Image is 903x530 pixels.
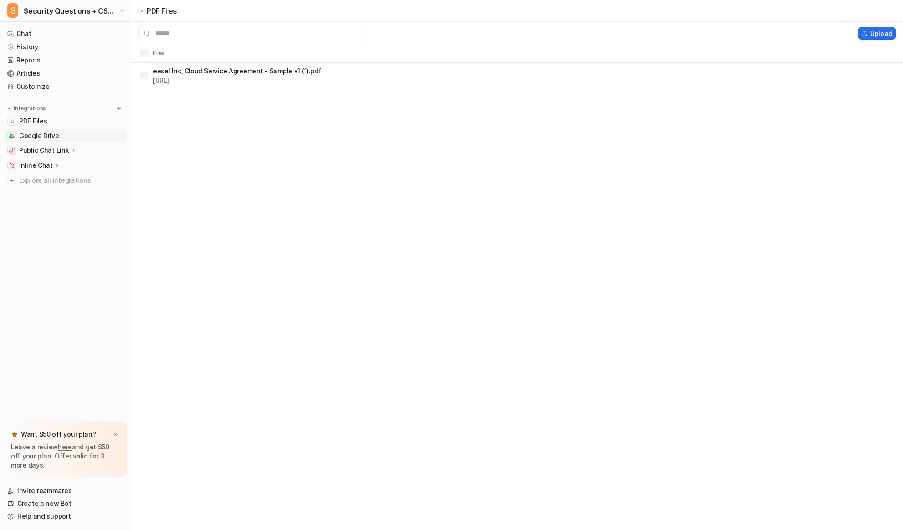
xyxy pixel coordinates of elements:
[5,105,12,112] img: expand menu
[147,6,176,15] p: PDF Files
[4,80,127,93] a: Customize
[153,77,169,84] a: [URL]
[4,54,127,67] a: Reports
[7,3,18,18] span: S
[4,104,49,113] button: Integrations
[7,176,16,185] img: explore all integrations
[116,105,122,112] img: menu_add.svg
[21,430,96,439] p: Want $50 off your plan?
[112,432,118,437] img: x
[19,131,59,140] span: Google Drive
[4,510,127,523] a: Help and support
[4,174,127,187] a: Explore all integrations
[4,497,127,510] a: Create a new Bot
[9,118,15,124] img: PDF Files
[11,431,18,438] img: star
[9,148,15,153] img: Public Chat Link
[4,67,127,80] a: Articles
[153,66,321,76] p: eesel Inc, Cloud Service Agreement - Sample v1 (1).pdf
[19,173,123,188] span: Explore all integrations
[4,484,127,497] a: Invite teammates
[4,115,127,128] a: PDF FilesPDF Files
[58,443,72,451] a: here
[9,163,15,168] img: Inline Chat
[11,443,120,470] p: Leave a review and get $50 off your plan. Offer valid for 3 more days.
[19,161,53,170] p: Inline Chat
[24,5,117,17] span: Security Questions + CSA for eesel
[14,105,46,112] p: Integrations
[858,27,896,40] button: Upload
[19,117,47,126] span: PDF Files
[4,27,127,40] a: Chat
[133,48,165,59] th: Files
[4,41,127,53] a: History
[9,133,15,139] img: Google Drive
[19,146,69,155] p: Public Chat Link
[4,129,127,142] a: Google DriveGoogle Drive
[140,9,144,13] img: upload-file icon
